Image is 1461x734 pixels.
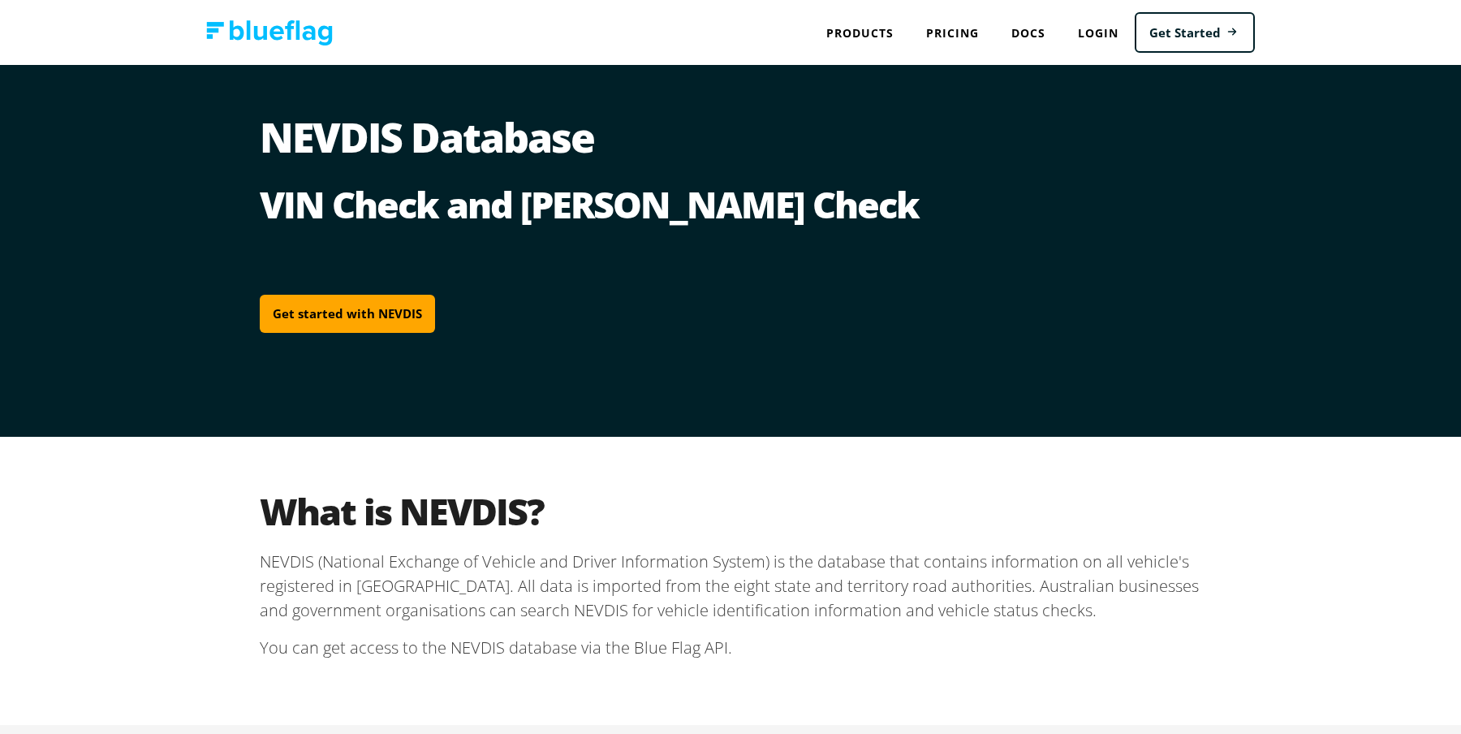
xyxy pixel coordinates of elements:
img: Blue Flag logo [206,20,333,45]
a: Pricing [910,16,995,50]
h2: VIN Check and [PERSON_NAME] Check [260,182,1201,227]
div: Products [810,16,910,50]
p: NEVDIS (National Exchange of Vehicle and Driver Information System) is the database that contains... [260,550,1201,623]
a: Get Started [1135,12,1255,54]
h2: What is NEVDIS? [260,489,1201,533]
a: Login to Blue Flag application [1062,16,1135,50]
a: Get started with NEVDIS [260,295,435,333]
h1: NEVDIS Database [260,117,1201,182]
p: You can get access to the NEVDIS database via the Blue Flag API. [260,623,1201,673]
a: Docs [995,16,1062,50]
